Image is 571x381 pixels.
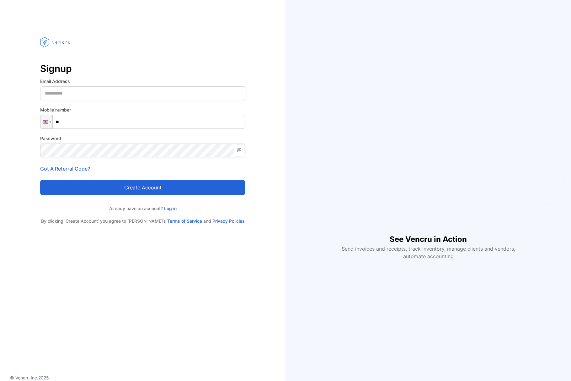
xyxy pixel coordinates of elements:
[40,115,52,128] div: United States: + 1
[167,218,202,224] a: Terms of Service
[40,135,245,142] label: Password
[212,218,245,224] a: Privacy Policies
[40,218,245,224] p: By clicking ‘Create Account’ you agree to [PERSON_NAME]’s and
[40,78,245,84] label: Email Address
[40,25,72,59] img: vencru logo
[40,180,245,195] button: Create account
[163,206,177,211] a: Log in
[40,205,245,212] p: Already have an account?
[40,61,245,76] p: Signup
[40,106,245,113] label: Mobile number
[338,245,519,260] p: Send invoices and receipts, track inventory, manage clients and vendors, automate accounting
[337,121,519,224] iframe: YouTube video player
[390,224,467,245] h1: See Vencru in Action
[40,165,245,172] p: Got A Referral Code?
